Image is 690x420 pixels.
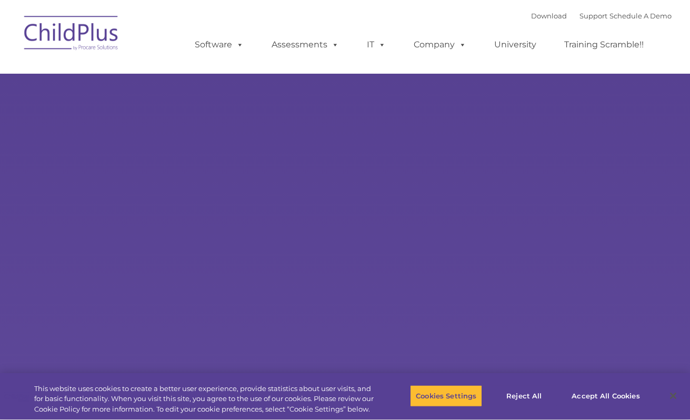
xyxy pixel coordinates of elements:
[184,34,254,55] a: Software
[566,385,645,407] button: Accept All Cookies
[662,384,685,407] button: Close
[554,34,654,55] a: Training Scramble!!
[579,12,607,20] a: Support
[609,12,672,20] a: Schedule A Demo
[34,384,379,415] div: This website uses cookies to create a better user experience, provide statistics about user visit...
[531,12,672,20] font: |
[19,8,124,61] img: ChildPlus by Procare Solutions
[410,385,482,407] button: Cookies Settings
[356,34,396,55] a: IT
[261,34,349,55] a: Assessments
[531,12,567,20] a: Download
[491,385,557,407] button: Reject All
[403,34,477,55] a: Company
[484,34,547,55] a: University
